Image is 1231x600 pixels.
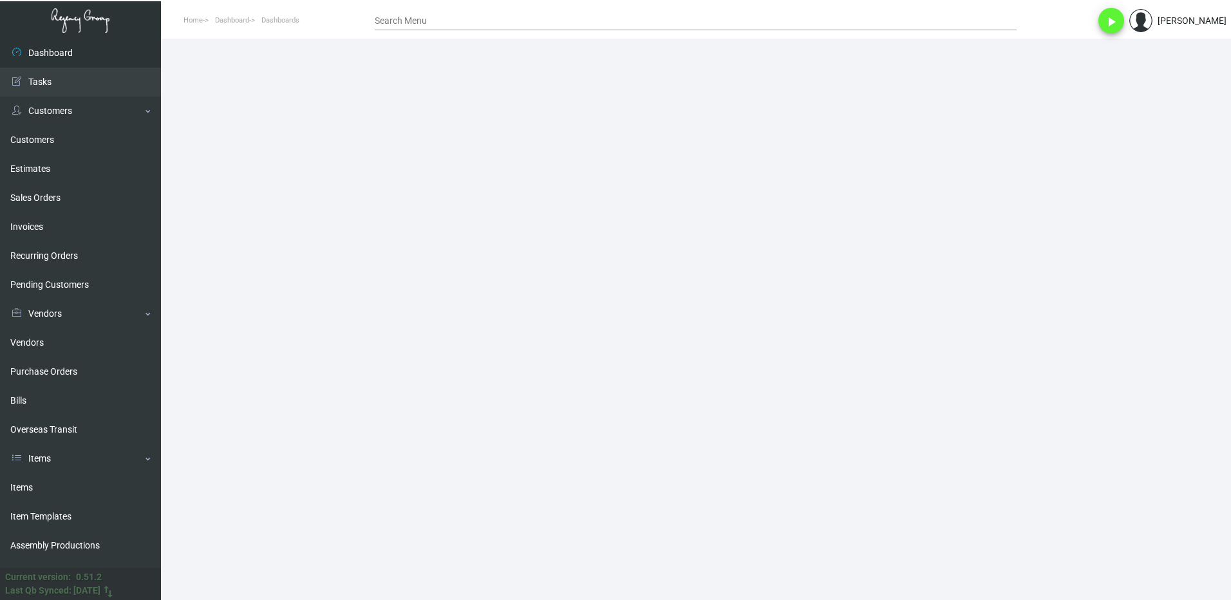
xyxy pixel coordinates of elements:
[1129,9,1152,32] img: admin@bootstrapmaster.com
[183,16,203,24] span: Home
[5,570,71,584] div: Current version:
[261,16,299,24] span: Dashboards
[5,584,100,597] div: Last Qb Synced: [DATE]
[1098,8,1124,33] button: play_arrow
[1104,14,1119,30] i: play_arrow
[1158,14,1226,28] div: [PERSON_NAME]
[76,570,102,584] div: 0.51.2
[215,16,249,24] span: Dashboard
